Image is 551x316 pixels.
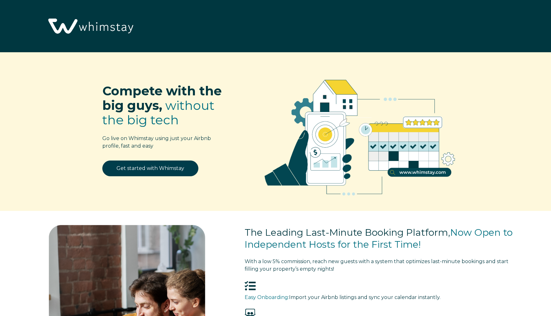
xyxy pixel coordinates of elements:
span: Import your Airbnb listings and sync your calendar instantly. [289,294,440,300]
span: The Leading Last-Minute Booking Platform, [245,227,450,238]
a: Get started with Whimstay [102,161,198,176]
span: tart filling your property’s empty nights! [245,258,508,272]
span: Compete with the big guys, [102,83,222,113]
span: Now Open to Independent Hosts for the First Time! [245,227,513,250]
span: Easy Onboarding: [245,294,289,300]
span: With a low 5% commission, reach new guests with a system that optimizes last-minute bookings and s [245,258,499,264]
span: without the big tech [102,98,214,127]
img: Whimstay Logo-02 1 [44,3,136,50]
img: RBO Ilustrations-02 [249,62,471,207]
span: Go live on Whimstay using just your Airbnb profile, fast and easy [102,135,211,149]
